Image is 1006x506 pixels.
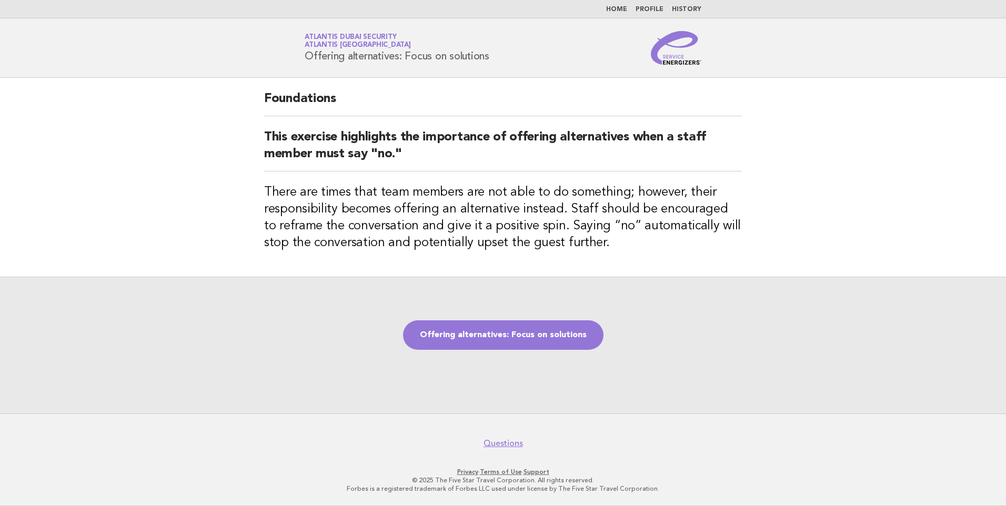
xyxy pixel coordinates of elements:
[403,320,603,350] a: Offering alternatives: Focus on solutions
[181,476,825,484] p: © 2025 The Five Star Travel Corporation. All rights reserved.
[672,6,701,13] a: History
[305,34,489,62] h1: Offering alternatives: Focus on solutions
[264,90,742,116] h2: Foundations
[305,42,411,49] span: Atlantis [GEOGRAPHIC_DATA]
[457,468,478,475] a: Privacy
[606,6,627,13] a: Home
[264,129,742,171] h2: This exercise highlights the importance of offering alternatives when a staff member must say "no."
[484,438,523,449] a: Questions
[636,6,663,13] a: Profile
[181,484,825,493] p: Forbes is a registered trademark of Forbes LLC used under license by The Five Star Travel Corpora...
[480,468,522,475] a: Terms of Use
[524,468,549,475] a: Support
[651,31,701,65] img: Service Energizers
[305,34,411,48] a: Atlantis Dubai SecurityAtlantis [GEOGRAPHIC_DATA]
[181,468,825,476] p: · ·
[264,184,742,251] h3: There are times that team members are not able to do something; however, their responsibility bec...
